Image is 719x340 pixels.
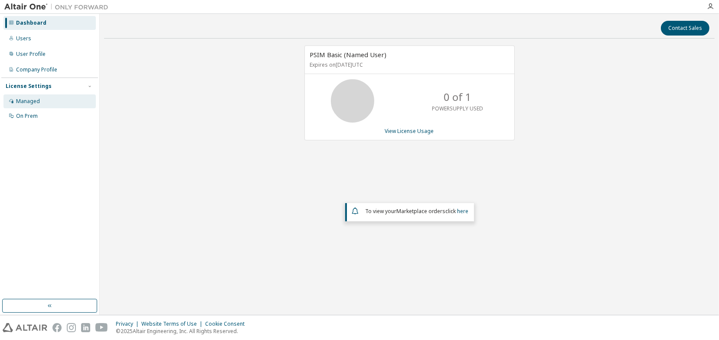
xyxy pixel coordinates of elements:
[661,21,709,36] button: Contact Sales
[310,61,507,68] p: Expires on [DATE] UTC
[3,323,47,332] img: altair_logo.svg
[385,127,434,135] a: View License Usage
[16,35,31,42] div: Users
[432,105,483,112] p: POWERSUPPLY USED
[365,207,469,215] span: To view your click
[116,321,141,327] div: Privacy
[310,50,387,59] span: PSIM Basic (Named User)
[6,83,52,90] div: License Settings
[52,323,62,332] img: facebook.svg
[4,3,113,11] img: Altair One
[444,90,471,104] p: 0 of 1
[16,66,57,73] div: Company Profile
[16,98,40,105] div: Managed
[81,323,90,332] img: linkedin.svg
[205,321,250,327] div: Cookie Consent
[396,207,446,215] em: Marketplace orders
[116,327,250,335] p: © 2025 Altair Engineering, Inc. All Rights Reserved.
[16,113,38,120] div: On Prem
[67,323,76,332] img: instagram.svg
[16,51,46,58] div: User Profile
[16,19,46,26] div: Dashboard
[458,207,469,215] a: here
[95,323,108,332] img: youtube.svg
[141,321,205,327] div: Website Terms of Use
